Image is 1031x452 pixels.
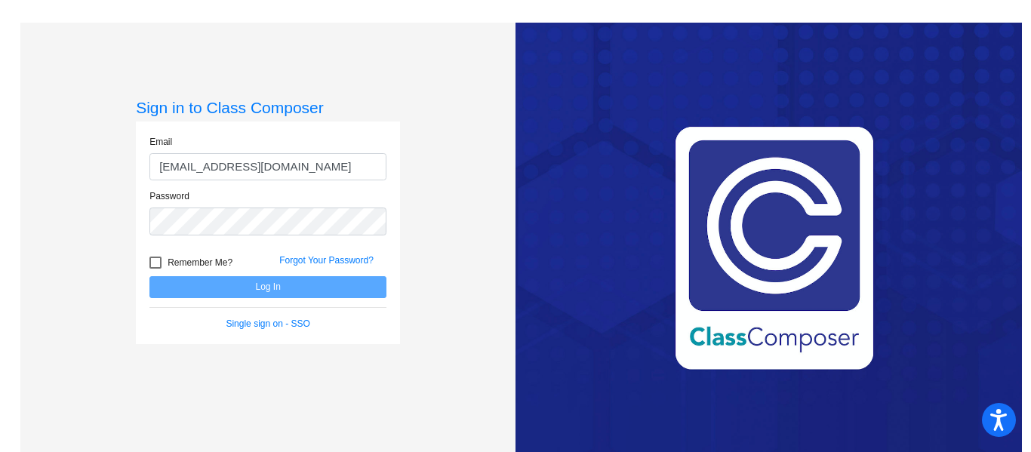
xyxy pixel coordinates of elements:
label: Email [149,135,172,149]
h3: Sign in to Class Composer [136,98,400,117]
a: Single sign on - SSO [226,318,309,329]
label: Password [149,189,189,203]
span: Remember Me? [168,254,232,272]
a: Forgot Your Password? [279,255,374,266]
button: Log In [149,276,386,298]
